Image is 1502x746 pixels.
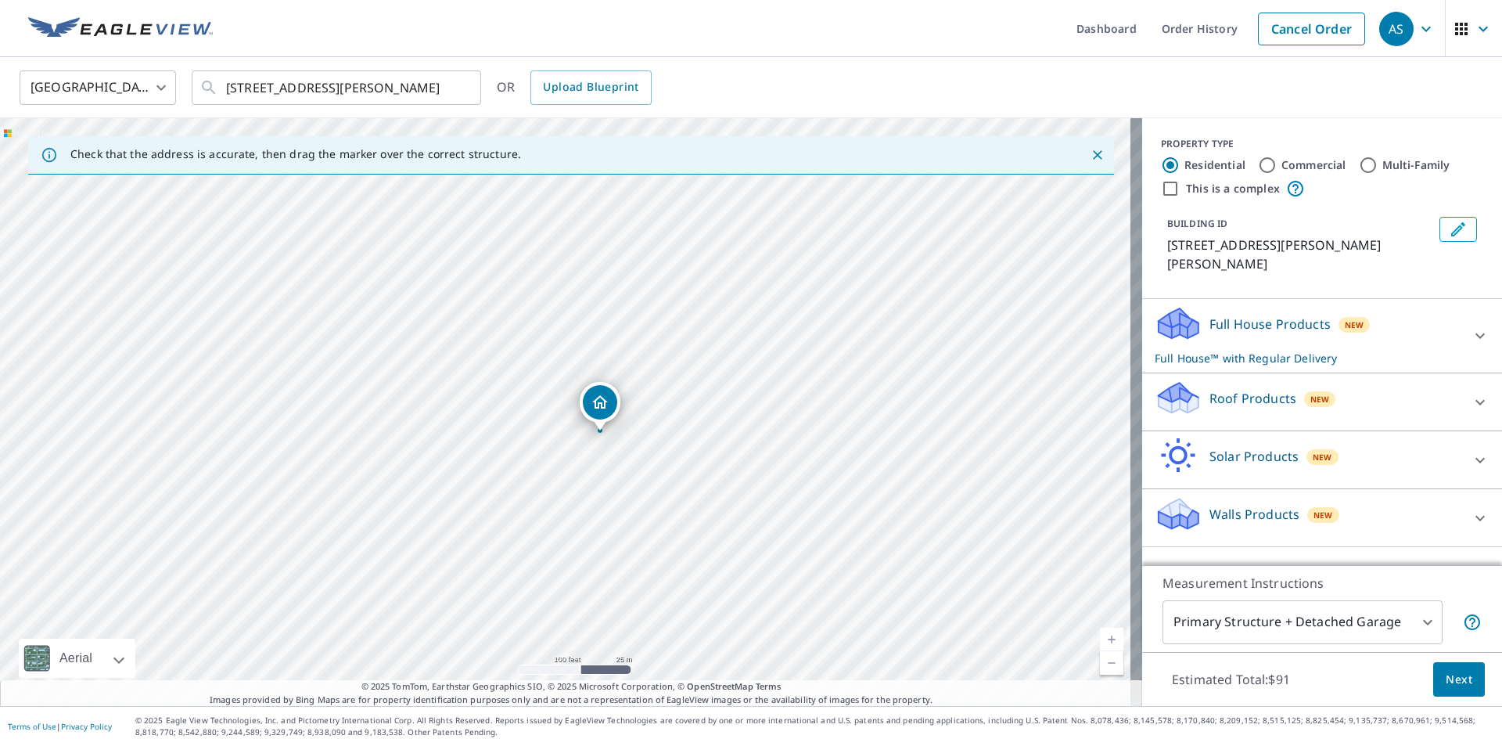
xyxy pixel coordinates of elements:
[1162,600,1443,644] div: Primary Structure + Detached Garage
[1313,451,1332,463] span: New
[28,17,213,41] img: EV Logo
[1463,613,1482,632] span: Your report will include the primary structure and a detached garage if one exists.
[1382,157,1450,173] label: Multi-Family
[361,680,782,694] span: © 2025 TomTom, Earthstar Geographics SIO, © 2025 Microsoft Corporation, ©
[1209,389,1296,408] p: Roof Products
[1155,496,1489,540] div: Walls ProductsNew
[1155,350,1461,366] p: Full House™ with Regular Delivery
[1186,181,1280,196] label: This is a complex
[1313,509,1333,521] span: New
[1209,505,1299,524] p: Walls Products
[756,680,782,692] a: Terms
[1155,438,1489,482] div: Solar ProductsNew
[1100,651,1123,675] a: Current Level 18, Zoom Out
[687,680,753,692] a: OpenStreetMap
[1159,662,1303,697] p: Estimated Total: $91
[580,382,620,431] div: Dropped pin, building 1, Residential property, 3465 CARMICHAEL RD NANAIMO BC V9P9G5
[1439,217,1477,242] button: Edit building 1
[70,147,521,161] p: Check that the address is accurate, then drag the marker over the correct structure.
[1345,319,1364,331] span: New
[8,722,112,731] p: |
[1184,157,1245,173] label: Residential
[1167,217,1227,230] p: BUILDING ID
[497,70,652,105] div: OR
[1155,380,1489,424] div: Roof ProductsNew
[1258,13,1365,45] a: Cancel Order
[1155,305,1489,366] div: Full House ProductsNewFull House™ with Regular Delivery
[1310,393,1330,405] span: New
[55,639,97,678] div: Aerial
[1446,670,1472,690] span: Next
[1209,315,1331,333] p: Full House Products
[1209,447,1299,466] p: Solar Products
[61,721,112,732] a: Privacy Policy
[1162,574,1482,593] p: Measurement Instructions
[1433,662,1485,697] button: Next
[1379,12,1414,46] div: AS
[530,70,651,105] a: Upload Blueprint
[8,721,56,732] a: Terms of Use
[1087,145,1108,165] button: Close
[1167,236,1433,273] p: [STREET_ADDRESS][PERSON_NAME][PERSON_NAME]
[226,66,449,110] input: Search by address or latitude-longitude
[1281,157,1346,173] label: Commercial
[543,77,638,97] span: Upload Blueprint
[19,639,135,678] div: Aerial
[20,66,176,110] div: [GEOGRAPHIC_DATA]
[1100,628,1123,651] a: Current Level 18, Zoom In
[1161,137,1483,151] div: PROPERTY TYPE
[135,715,1494,738] p: © 2025 Eagle View Technologies, Inc. and Pictometry International Corp. All Rights Reserved. Repo...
